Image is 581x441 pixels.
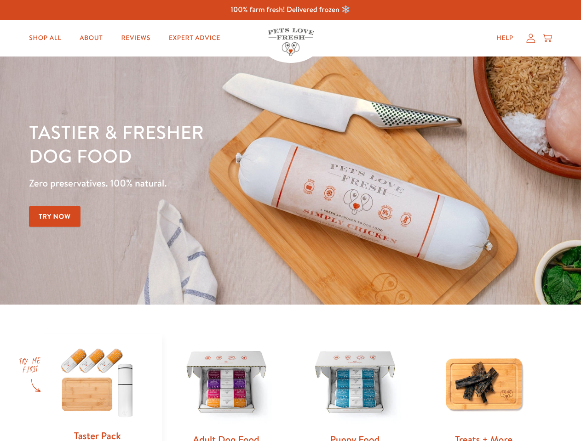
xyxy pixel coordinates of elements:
h1: Tastier & fresher dog food [29,120,378,168]
a: Shop All [22,29,69,47]
a: About [72,29,110,47]
img: Pets Love Fresh [268,28,314,56]
p: Zero preservatives. 100% natural. [29,175,378,192]
a: Help [489,29,521,47]
a: Try Now [29,206,81,227]
a: Expert Advice [161,29,228,47]
a: Reviews [114,29,157,47]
